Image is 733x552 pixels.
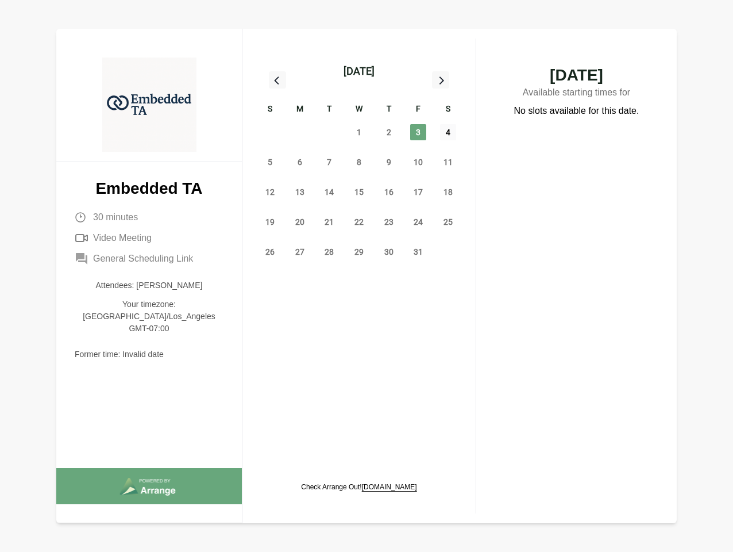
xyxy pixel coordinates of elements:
p: No slots available for this date. [514,104,639,118]
span: Wednesday, October 22, 2025 [351,214,367,230]
span: Sunday, October 19, 2025 [262,214,278,230]
span: Tuesday, October 7, 2025 [321,154,337,170]
p: Former time: Invalid date [75,348,223,361]
span: [DATE] [499,67,654,83]
span: Sunday, October 26, 2025 [262,244,278,260]
span: Sunday, October 12, 2025 [262,184,278,200]
span: Tuesday, October 21, 2025 [321,214,337,230]
div: S [433,102,463,117]
p: Available starting times for [499,83,654,104]
span: Thursday, October 2, 2025 [381,124,397,140]
span: General Scheduling Link [93,252,193,266]
span: Thursday, October 9, 2025 [381,154,397,170]
span: Saturday, October 25, 2025 [440,214,456,230]
span: Sunday, October 5, 2025 [262,154,278,170]
span: Friday, October 31, 2025 [410,244,426,260]
span: Saturday, October 11, 2025 [440,154,456,170]
span: Monday, October 13, 2025 [292,184,308,200]
span: 30 minutes [93,210,138,224]
p: Check Arrange Out! [301,482,416,492]
p: Your timezone: [GEOGRAPHIC_DATA]/Los_Angeles GMT-07:00 [75,298,223,335]
span: Wednesday, October 8, 2025 [351,154,367,170]
div: M [285,102,315,117]
span: Thursday, October 23, 2025 [381,214,397,230]
div: F [404,102,434,117]
span: Wednesday, October 15, 2025 [351,184,367,200]
div: W [344,102,374,117]
span: Friday, October 3, 2025 [410,124,426,140]
span: Tuesday, October 14, 2025 [321,184,337,200]
span: Tuesday, October 28, 2025 [321,244,337,260]
a: [DOMAIN_NAME] [362,483,417,491]
span: Thursday, October 30, 2025 [381,244,397,260]
span: Friday, October 10, 2025 [410,154,426,170]
span: Saturday, October 4, 2025 [440,124,456,140]
span: Saturday, October 18, 2025 [440,184,456,200]
div: S [255,102,285,117]
p: Attendees: [PERSON_NAME] [75,279,223,292]
span: Thursday, October 16, 2025 [381,184,397,200]
span: Monday, October 20, 2025 [292,214,308,230]
div: T [314,102,344,117]
span: Friday, October 17, 2025 [410,184,426,200]
span: Monday, October 27, 2025 [292,244,308,260]
div: T [374,102,404,117]
p: Embedded TA [75,181,223,197]
span: Monday, October 6, 2025 [292,154,308,170]
span: Wednesday, October 29, 2025 [351,244,367,260]
span: Wednesday, October 1, 2025 [351,124,367,140]
div: [DATE] [344,63,375,79]
span: Friday, October 24, 2025 [410,214,426,230]
span: Video Meeting [93,231,152,245]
